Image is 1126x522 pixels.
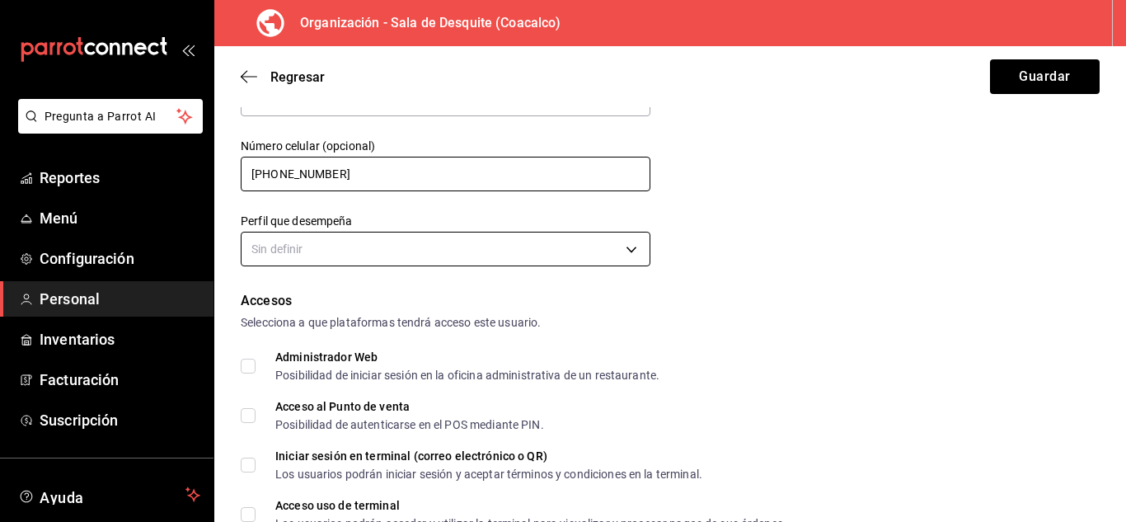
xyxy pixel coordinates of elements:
[241,140,650,152] label: Número celular (opcional)
[40,247,200,270] span: Configuración
[40,328,200,350] span: Inventarios
[275,468,702,480] div: Los usuarios podrán iniciar sesión y aceptar términos y condiciones en la terminal.
[241,232,650,266] div: Sin definir
[275,401,544,412] div: Acceso al Punto de venta
[45,108,177,125] span: Pregunta a Parrot AI
[18,99,203,134] button: Pregunta a Parrot AI
[287,13,561,33] h3: Organización - Sala de Desquite (Coacalco)
[40,369,200,391] span: Facturación
[181,43,195,56] button: open_drawer_menu
[40,409,200,431] span: Suscripción
[275,351,659,363] div: Administrador Web
[12,120,203,137] a: Pregunta a Parrot AI
[40,207,200,229] span: Menú
[270,69,325,85] span: Regresar
[275,369,659,381] div: Posibilidad de iniciar sesión en la oficina administrativa de un restaurante.
[241,69,325,85] button: Regresar
[275,500,786,511] div: Acceso uso de terminal
[40,288,200,310] span: Personal
[275,419,544,430] div: Posibilidad de autenticarse en el POS mediante PIN.
[241,291,1100,311] div: Accesos
[241,314,1100,332] div: Selecciona a que plataformas tendrá acceso este usuario.
[990,59,1100,94] button: Guardar
[241,215,650,227] label: Perfil que desempeña
[275,450,702,462] div: Iniciar sesión en terminal (correo electrónico o QR)
[40,167,200,189] span: Reportes
[40,485,179,505] span: Ayuda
